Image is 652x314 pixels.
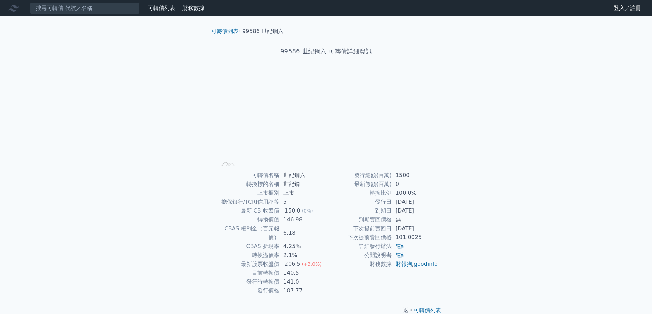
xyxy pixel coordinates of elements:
td: 發行日 [326,197,392,206]
td: 轉換比例 [326,189,392,197]
div: 206.5 [283,260,302,269]
a: 連結 [396,252,407,258]
td: 詳細發行辦法 [326,242,392,251]
td: 141.0 [279,277,326,286]
span: (+3.0%) [302,261,322,267]
td: 發行總額(百萬) [326,171,392,180]
td: 2.1% [279,251,326,260]
td: 下次提前賣回日 [326,224,392,233]
a: 可轉債列表 [148,5,175,11]
td: 1500 [392,171,438,180]
td: 5 [279,197,326,206]
td: 最新餘額(百萬) [326,180,392,189]
h1: 99586 世紀鋼六 可轉債詳細資訊 [206,46,447,56]
td: 目前轉換價 [214,269,279,277]
a: 財務數據 [182,5,204,11]
td: [DATE] [392,206,438,215]
g: Chart [225,78,430,159]
td: 公開說明書 [326,251,392,260]
td: 0 [392,180,438,189]
a: 財報狗 [396,261,412,267]
td: 可轉債名稱 [214,171,279,180]
td: 擔保銀行/TCRI信用評等 [214,197,279,206]
td: 最新 CB 收盤價 [214,206,279,215]
td: 轉換溢價率 [214,251,279,260]
td: 到期日 [326,206,392,215]
td: 世紀鋼六 [279,171,326,180]
td: 最新股票收盤價 [214,260,279,269]
li: › [211,27,241,36]
div: 150.0 [283,206,302,215]
td: 140.5 [279,269,326,277]
td: 到期賣回價格 [326,215,392,224]
td: CBAS 折現率 [214,242,279,251]
a: 登入／註冊 [608,3,647,14]
a: 可轉債列表 [414,307,441,313]
td: , [392,260,438,269]
td: 上市 [279,189,326,197]
td: 無 [392,215,438,224]
td: [DATE] [392,224,438,233]
td: 107.77 [279,286,326,295]
td: 世紀鋼 [279,180,326,189]
td: 4.25% [279,242,326,251]
td: CBAS 權利金（百元報價） [214,224,279,242]
a: goodinfo [414,261,438,267]
td: 轉換價值 [214,215,279,224]
td: 發行時轉換價 [214,277,279,286]
td: 6.18 [279,224,326,242]
td: 發行價格 [214,286,279,295]
td: 146.98 [279,215,326,224]
td: [DATE] [392,197,438,206]
td: 財務數據 [326,260,392,269]
td: 下次提前賣回價格 [326,233,392,242]
td: 轉換標的名稱 [214,180,279,189]
a: 連結 [396,243,407,249]
span: (0%) [302,208,313,214]
td: 101.0025 [392,233,438,242]
li: 99586 世紀鋼六 [242,27,283,36]
td: 100.0% [392,189,438,197]
input: 搜尋可轉債 代號／名稱 [30,2,140,14]
td: 上市櫃別 [214,189,279,197]
a: 可轉債列表 [211,28,239,35]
